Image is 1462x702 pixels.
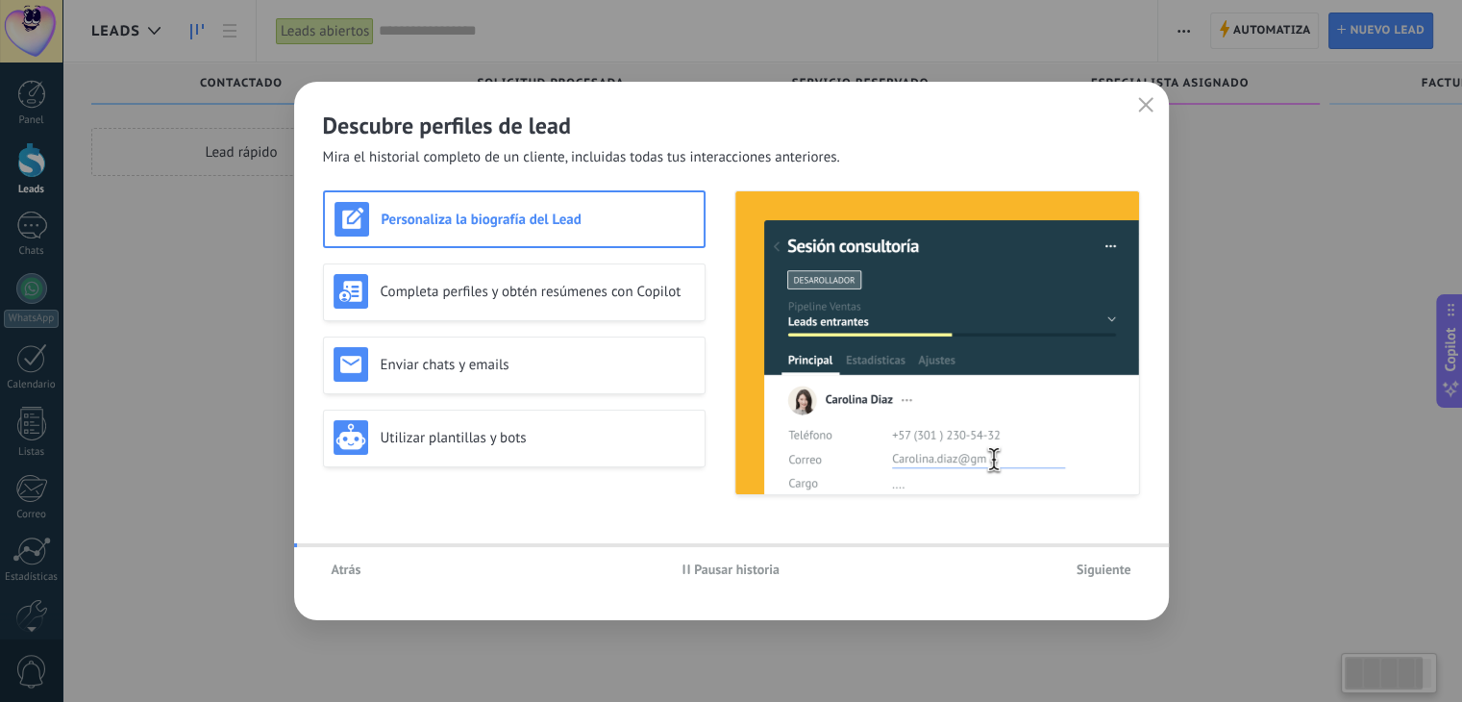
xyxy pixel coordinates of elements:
span: Mira el historial completo de un cliente, incluidas todas tus interacciones anteriores. [323,148,840,167]
h3: Utilizar plantillas y bots [381,429,695,447]
button: Pausar historia [674,555,788,584]
h3: Personaliza la biografía del Lead [382,211,694,229]
h3: Enviar chats y emails [381,356,695,374]
h2: Descubre perfiles de lead [323,111,1140,140]
h3: Completa perfiles y obtén resúmenes con Copilot [381,283,695,301]
span: Siguiente [1077,563,1131,576]
span: Pausar historia [694,563,780,576]
span: Atrás [332,563,361,576]
button: Atrás [323,555,370,584]
button: Siguiente [1068,555,1140,584]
